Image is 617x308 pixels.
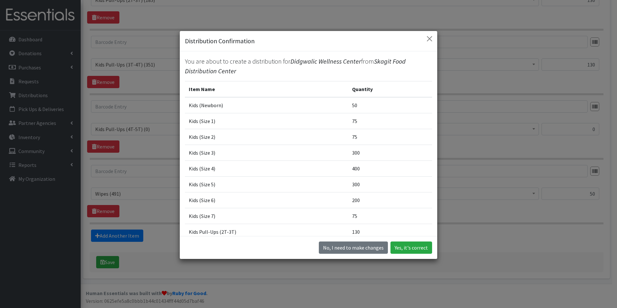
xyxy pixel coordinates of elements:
[185,192,348,208] td: Kids (Size 6)
[348,81,432,97] th: Quantity
[185,208,348,224] td: Kids (Size 7)
[185,81,348,97] th: Item Name
[348,160,432,176] td: 400
[348,97,432,113] td: 50
[348,113,432,129] td: 75
[185,57,406,75] span: Skagit Food Distribution Center
[290,57,361,65] span: Didgwalic Wellness Center
[185,224,348,240] td: Kids Pull-Ups (2T-3T)
[185,160,348,176] td: Kids (Size 4)
[185,176,348,192] td: Kids (Size 5)
[424,34,435,44] button: Close
[348,208,432,224] td: 75
[348,176,432,192] td: 300
[348,145,432,160] td: 300
[185,113,348,129] td: Kids (Size 1)
[185,97,348,113] td: Kids (Newborn)
[348,129,432,145] td: 75
[185,56,432,76] p: You are about to create a distribution for from
[348,192,432,208] td: 200
[319,241,388,254] button: No I need to make changes
[390,241,432,254] button: Yes, it's correct
[185,129,348,145] td: Kids (Size 2)
[185,36,255,46] h5: Distribution Confirmation
[348,224,432,240] td: 130
[185,145,348,160] td: Kids (Size 3)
